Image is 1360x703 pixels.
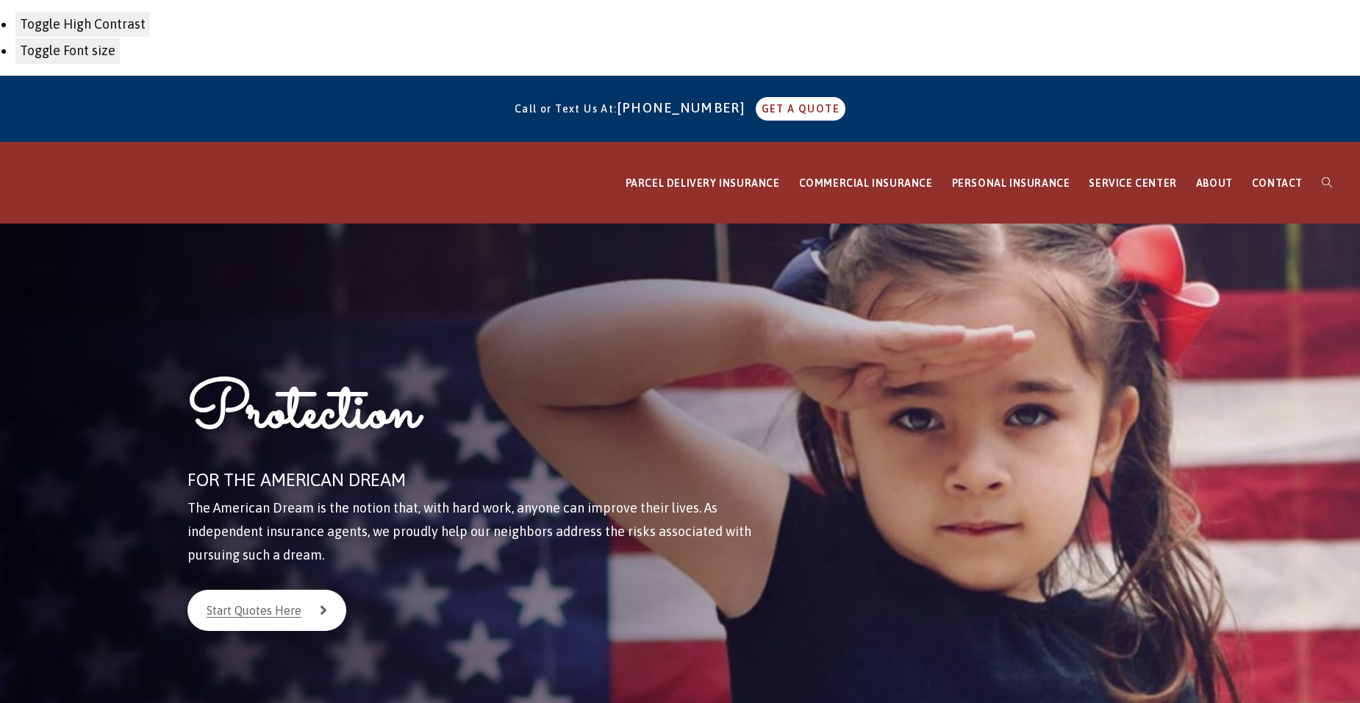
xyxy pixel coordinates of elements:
[187,371,786,464] h1: Protection
[1187,143,1242,224] a: ABOUT
[799,177,933,189] span: COMMERCIAL INSURANCE
[952,177,1070,189] span: PERSONAL INSURANCE
[756,97,845,121] a: GET A QUOTE
[515,103,618,115] span: Call or Text Us At:
[1252,177,1303,189] span: CONTACT
[1196,177,1233,189] span: ABOUT
[1079,143,1186,224] a: SERVICE CENTER
[187,590,346,631] a: Start Quotes Here
[1242,143,1312,224] a: CONTACT
[15,11,151,38] button: Toggle High Contrast
[942,143,1080,224] a: PERSONAL INSURANCE
[187,470,406,490] span: FOR THE AMERICAN DREAM
[15,38,121,64] button: Toggle Font size
[20,16,146,32] span: Toggle High Contrast
[1089,177,1176,189] span: SERVICE CENTER
[44,153,206,197] img: Paradiso Insurance
[626,177,780,189] span: PARCEL DELIVERY INSURANCE
[618,100,753,115] a: [PHONE_NUMBER]
[790,143,942,224] a: COMMERCIAL INSURANCE
[616,143,790,224] a: PARCEL DELIVERY INSURANCE
[20,43,115,58] span: Toggle Font size
[187,500,751,563] span: The American Dream is the notion that, with hard work, anyone can improve their lives. As indepen...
